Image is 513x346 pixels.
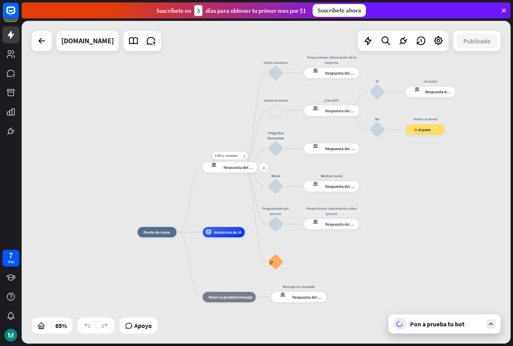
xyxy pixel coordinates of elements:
font: 65% [55,322,67,330]
font: Menú [271,174,280,178]
font: Mostrar menú [321,174,343,178]
font: Respuesta del bot [325,184,357,189]
font: Apoyo [134,322,152,330]
font: respuesta del bot de bloqueo [409,87,422,92]
font: Reserva predeterminada [209,294,252,299]
font: respuesta del bot de bloqueo [275,292,288,297]
font: Preguntando por precios [262,206,289,216]
font: más [263,166,265,169]
font: Preguntas frecuentes [267,130,284,140]
font: Respuesta del bot [325,221,357,227]
font: No [375,117,380,121]
font: Volver al menú [264,98,287,103]
button: Abrir el widget de chat LiveChat [6,3,30,27]
font: Preguntas frecuentes sobre bloques [270,259,281,265]
font: Sí [376,79,379,84]
font: respuesta del bot de bloqueo [206,162,219,167]
font: Volver al menú [414,117,437,121]
font: Proporcionar información sobre precios [306,206,357,216]
font: respuesta del bot de bloqueo [308,105,321,111]
font: respuesta del bot de bloqueo [308,181,321,186]
font: Sobre nosotros [263,60,287,65]
font: Respuesta del bot [325,70,357,75]
font: Respuesta del bot [425,89,457,94]
font: días [8,259,14,264]
font: Asistencia de IA [214,230,242,235]
font: Publicado [463,37,491,45]
font: 7 [9,250,13,260]
font: 3 [197,7,200,14]
font: respuesta del bot de bloqueo [308,143,321,148]
font: Ir al paso [414,127,430,132]
font: Suscríbete en [156,7,191,14]
font: [DOMAIN_NAME] [61,36,114,45]
font: Respuesta del bot [224,165,255,170]
font: respuesta del bot de bloqueo [308,68,321,73]
font: Respuesta del bot [325,146,357,151]
font: más_amarillo [243,154,245,158]
font: Suscríbete ahora [317,6,361,14]
font: Pon a prueba tu bot [410,320,465,328]
font: Proporcionar información de la empresa [307,55,356,65]
font: Punto de inicio [143,230,170,235]
font: Editar nombre [215,153,238,158]
font: bloque_ir a [409,127,412,132]
font: Mensaje de respaldo [283,284,315,289]
font: días para obtener tu primer mes por $1 [206,7,306,14]
div: chatbot.com [61,31,114,51]
font: ¡Gracias! [424,79,437,84]
a: 7 días [2,250,19,267]
font: ¿Fue útil? [324,98,339,103]
font: Respuesta del bot [325,108,357,113]
font: Respuesta del bot [292,294,324,299]
font: respuesta del bot de bloqueo [308,219,321,224]
button: Publicado [456,34,498,48]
